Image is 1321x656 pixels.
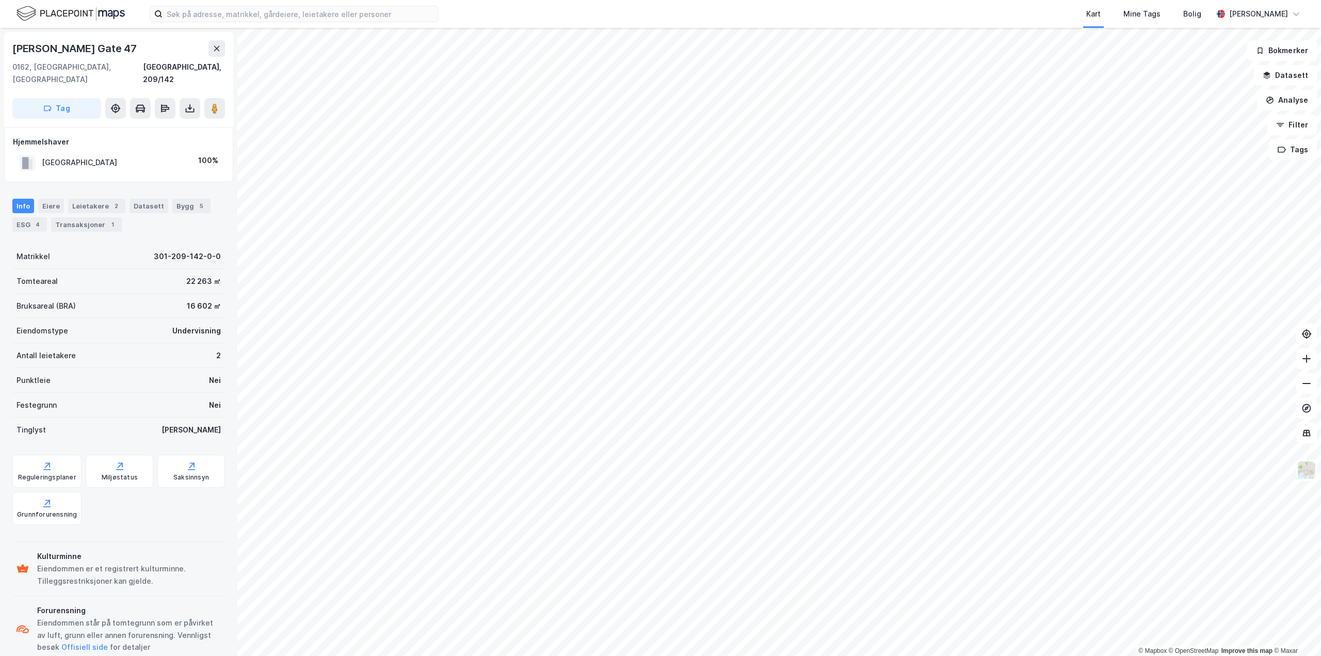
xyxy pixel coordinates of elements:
[172,199,211,213] div: Bygg
[186,275,221,287] div: 22 263 ㎡
[209,399,221,411] div: Nei
[1297,460,1316,480] img: Z
[17,399,57,411] div: Festegrunn
[12,199,34,213] div: Info
[154,250,221,263] div: 301-209-142-0-0
[1254,65,1317,86] button: Datasett
[172,325,221,337] div: Undervisning
[196,201,206,211] div: 5
[1269,139,1317,160] button: Tags
[1123,8,1161,20] div: Mine Tags
[12,61,143,86] div: 0162, [GEOGRAPHIC_DATA], [GEOGRAPHIC_DATA]
[1247,40,1317,61] button: Bokmerker
[42,156,117,169] div: [GEOGRAPHIC_DATA]
[111,201,121,211] div: 2
[17,374,51,387] div: Punktleie
[12,40,139,57] div: [PERSON_NAME] Gate 47
[1221,647,1272,654] a: Improve this map
[1138,647,1167,654] a: Mapbox
[1267,115,1317,135] button: Filter
[1169,647,1219,654] a: OpenStreetMap
[1183,8,1201,20] div: Bolig
[102,473,138,482] div: Miljøstatus
[17,510,77,519] div: Grunnforurensning
[198,154,218,167] div: 100%
[1229,8,1288,20] div: [PERSON_NAME]
[17,5,125,23] img: logo.f888ab2527a4732fd821a326f86c7f29.svg
[1086,8,1101,20] div: Kart
[17,250,50,263] div: Matrikkel
[216,349,221,362] div: 2
[68,199,125,213] div: Leietakere
[12,217,47,232] div: ESG
[38,199,64,213] div: Eiere
[163,6,438,22] input: Søk på adresse, matrikkel, gårdeiere, leietakere eller personer
[130,199,168,213] div: Datasett
[17,275,58,287] div: Tomteareal
[37,617,221,654] div: Eiendommen står på tomtegrunn som er påvirket av luft, grunn eller annen forurensning. Vennligst ...
[18,473,76,482] div: Reguleringsplaner
[143,61,225,86] div: [GEOGRAPHIC_DATA], 209/142
[17,300,76,312] div: Bruksareal (BRA)
[107,219,118,230] div: 1
[33,219,43,230] div: 4
[173,473,209,482] div: Saksinnsyn
[187,300,221,312] div: 16 602 ㎡
[17,325,68,337] div: Eiendomstype
[12,98,101,119] button: Tag
[37,563,221,587] div: Eiendommen er et registrert kulturminne. Tilleggsrestriksjoner kan gjelde.
[13,136,224,148] div: Hjemmelshaver
[17,424,46,436] div: Tinglyst
[162,424,221,436] div: [PERSON_NAME]
[1257,90,1317,110] button: Analyse
[1269,606,1321,656] div: Kontrollprogram for chat
[37,604,221,617] div: Forurensning
[51,217,122,232] div: Transaksjoner
[209,374,221,387] div: Nei
[37,550,221,563] div: Kulturminne
[17,349,76,362] div: Antall leietakere
[1269,606,1321,656] iframe: Chat Widget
